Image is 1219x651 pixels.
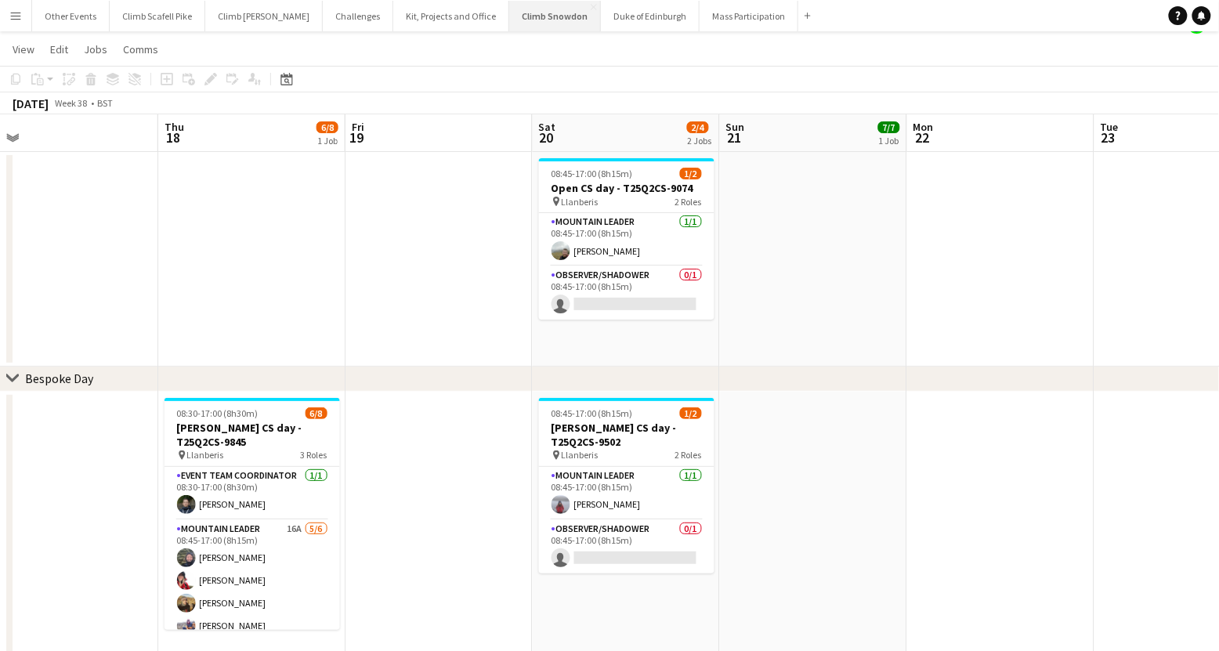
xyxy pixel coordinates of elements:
[165,467,340,520] app-card-role: Event Team Coordinator1/108:30-17:00 (8h30m)[PERSON_NAME]
[165,421,340,449] h3: [PERSON_NAME] CS day - T25Q2CS-9845
[539,266,714,320] app-card-role: Observer/Shadower0/108:45-17:00 (8h15m)
[539,421,714,449] h3: [PERSON_NAME] CS day - T25Q2CS-9502
[562,449,599,461] span: Llanberis
[13,42,34,56] span: View
[537,128,556,146] span: 20
[13,96,49,111] div: [DATE]
[724,128,745,146] span: 21
[162,128,184,146] span: 18
[700,1,798,31] button: Mass Participation
[50,42,68,56] span: Edit
[306,407,327,419] span: 6/8
[317,135,338,146] div: 1 Job
[878,121,900,133] span: 7/7
[187,449,224,461] span: Llanberis
[726,120,745,134] span: Sun
[317,121,338,133] span: 6/8
[32,1,110,31] button: Other Events
[123,42,158,56] span: Comms
[675,196,702,208] span: 2 Roles
[393,1,509,31] button: Kit, Projects and Office
[539,520,714,573] app-card-role: Observer/Shadower0/108:45-17:00 (8h15m)
[165,398,340,630] app-job-card: 08:30-17:00 (8h30m)6/8[PERSON_NAME] CS day - T25Q2CS-9845 Llanberis3 RolesEvent Team Coordinator1...
[44,39,74,60] a: Edit
[117,39,165,60] a: Comms
[6,39,41,60] a: View
[165,120,184,134] span: Thu
[349,128,364,146] span: 19
[1098,128,1119,146] span: 23
[301,449,327,461] span: 3 Roles
[78,39,114,60] a: Jobs
[913,120,934,134] span: Mon
[97,97,113,109] div: BST
[539,181,714,195] h3: Open CS day - T25Q2CS-9074
[323,1,393,31] button: Challenges
[879,135,899,146] div: 1 Job
[680,407,702,419] span: 1/2
[688,135,712,146] div: 2 Jobs
[539,213,714,266] app-card-role: Mountain Leader1/108:45-17:00 (8h15m)[PERSON_NAME]
[675,449,702,461] span: 2 Roles
[539,398,714,573] app-job-card: 08:45-17:00 (8h15m)1/2[PERSON_NAME] CS day - T25Q2CS-9502 Llanberis2 RolesMountain Leader1/108:45...
[110,1,205,31] button: Climb Scafell Pike
[539,120,556,134] span: Sat
[539,467,714,520] app-card-role: Mountain Leader1/108:45-17:00 (8h15m)[PERSON_NAME]
[562,196,599,208] span: Llanberis
[1101,120,1119,134] span: Tue
[539,158,714,320] app-job-card: 08:45-17:00 (8h15m)1/2Open CS day - T25Q2CS-9074 Llanberis2 RolesMountain Leader1/108:45-17:00 (8...
[911,128,934,146] span: 22
[52,97,91,109] span: Week 38
[25,371,93,386] div: Bespoke Day
[205,1,323,31] button: Climb [PERSON_NAME]
[601,1,700,31] button: Duke of Edinburgh
[352,120,364,134] span: Fri
[552,407,633,419] span: 08:45-17:00 (8h15m)
[177,407,259,419] span: 08:30-17:00 (8h30m)
[509,1,601,31] button: Climb Snowdon
[84,42,107,56] span: Jobs
[680,168,702,179] span: 1/2
[552,168,633,179] span: 08:45-17:00 (8h15m)
[687,121,709,133] span: 2/4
